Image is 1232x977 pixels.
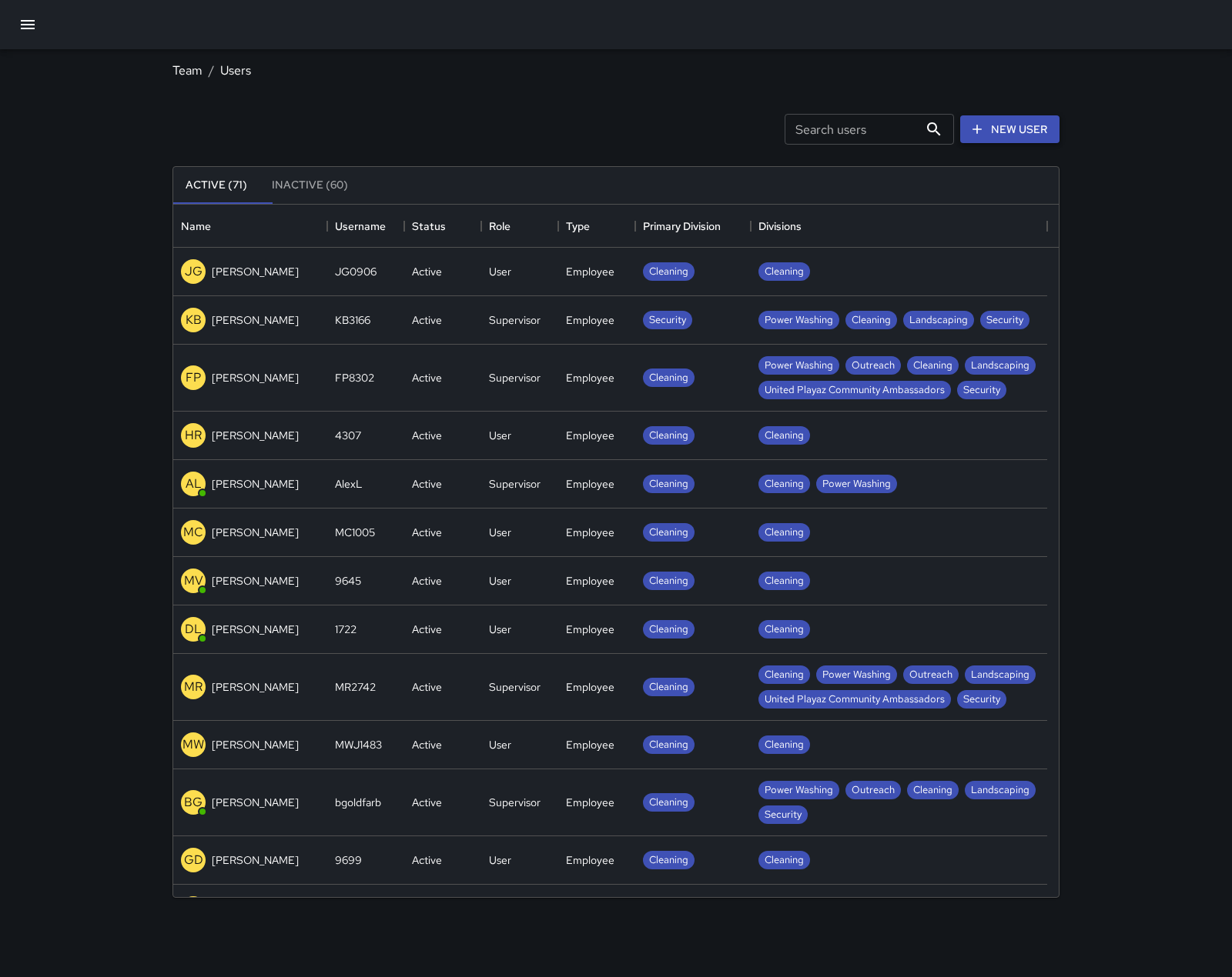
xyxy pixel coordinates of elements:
span: Security [980,313,1029,328]
span: Security [758,808,808,822]
span: Cleaning [845,313,897,328]
div: Primary Division [643,205,721,248]
span: Power Washing [758,783,839,798]
span: Outreach [903,668,959,682]
div: Active [412,370,442,385]
div: Role [481,205,558,248]
div: Employee [566,428,614,443]
span: Security [957,383,1006,398]
p: BG [184,793,203,812]
span: Power Washing [816,668,897,682]
p: MW [182,735,204,754]
div: Employee [566,622,614,637]
div: User [489,428,511,443]
p: [PERSON_NAME] [212,622,299,637]
div: Divisions [758,205,802,248]
span: Cleaning [758,574,810,589]
span: Cleaning [907,358,959,373]
span: Cleaning [643,795,695,810]
span: Landscaping [903,313,974,328]
div: AlexL [335,476,363,492]
div: Username [327,205,404,248]
p: AL [186,475,202,493]
span: Power Washing [758,313,839,328]
a: New User [960,115,1060,144]
p: [PERSON_NAME] [212,476,299,492]
p: FP [186,368,201,387]
div: Employee [566,370,614,385]
div: Active [412,264,442,279]
span: Cleaning [643,265,695,279]
div: Active [412,525,442,540]
div: Active [412,737,442,752]
span: Power Washing [816,477,897,492]
span: Cleaning [643,738,695,752]
div: 9699 [335,852,362,868]
p: [PERSON_NAME] [212,370,299,385]
div: MR2742 [335,679,376,695]
p: [PERSON_NAME] [212,795,299,810]
span: Security [643,313,692,328]
span: Cleaning [643,525,695,540]
div: Supervisor [489,312,541,328]
p: [PERSON_NAME] [212,573,299,589]
p: DL [185,620,202,639]
span: Cleaning [643,428,695,443]
div: 9645 [335,573,361,589]
a: Users [220,62,251,78]
span: United Playaz Community Ambassadors [758,692,951,707]
div: bgoldfarb [335,795,381,810]
span: Outreach [845,783,901,798]
div: Employee [566,525,614,540]
p: [PERSON_NAME] [212,679,299,695]
span: Cleaning [907,783,959,798]
span: Cleaning [643,477,695,492]
span: Cleaning [643,622,695,637]
div: Active [412,428,442,443]
span: Cleaning [758,738,810,752]
div: Active [412,476,442,492]
span: United Playaz Community Ambassadors [758,383,951,398]
p: [PERSON_NAME] [212,428,299,443]
div: User [489,852,511,868]
p: [PERSON_NAME] [212,525,299,540]
div: User [489,264,511,279]
div: Active [412,573,442,589]
span: Cleaning [643,680,695,695]
div: Employee [566,312,614,328]
span: Power Washing [758,358,839,373]
span: Security [957,692,1006,707]
p: KB [186,311,202,329]
div: Status [412,205,446,248]
div: Supervisor [489,476,541,492]
div: Supervisor [489,370,541,385]
div: Supervisor [489,795,541,810]
div: JG0906 [335,264,377,279]
div: Active [412,852,442,868]
div: Employee [566,737,614,752]
p: [PERSON_NAME] [212,312,299,328]
span: Cleaning [643,853,695,868]
p: MR [184,678,203,696]
div: Employee [566,795,614,810]
div: Employee [566,476,614,492]
div: 4307 [335,428,361,443]
div: User [489,622,511,637]
div: Employee [566,852,614,868]
div: Active [412,622,442,637]
div: MC1005 [335,525,375,540]
div: Username [335,205,386,248]
span: Cleaning [643,574,695,589]
span: Cleaning [758,668,810,682]
div: Divisions [751,205,1047,248]
p: [PERSON_NAME] [212,737,299,752]
div: Employee [566,573,614,589]
div: MWJ1483 [335,737,382,752]
div: Name [173,205,327,248]
span: Cleaning [758,265,810,279]
div: FP8302 [335,370,374,385]
li: / [209,62,214,80]
p: HR [185,426,202,445]
span: Cleaning [643,371,695,385]
span: Landscaping [965,358,1036,373]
